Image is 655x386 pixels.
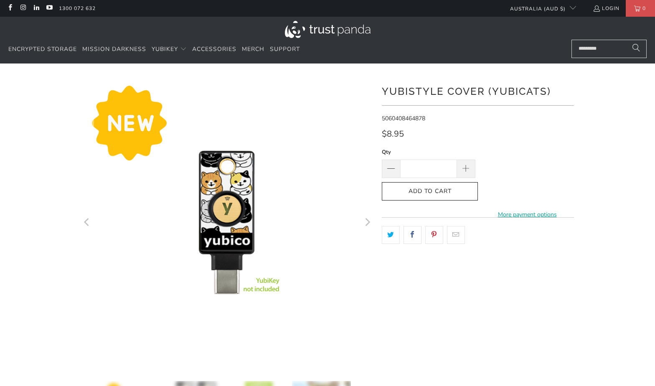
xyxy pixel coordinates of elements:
[192,40,236,59] a: Accessories
[382,226,400,244] a: Share this on Twitter
[270,45,300,53] span: Support
[626,40,647,58] button: Search
[46,5,53,12] a: Trust Panda Australia on YouTube
[270,40,300,59] a: Support
[152,45,178,53] span: YubiKey
[242,40,264,59] a: Merch
[8,45,77,53] span: Encrypted Storage
[593,4,619,13] a: Login
[361,76,374,368] button: Next
[6,5,13,12] a: Trust Panda Australia on Facebook
[59,4,96,13] a: 1300 072 632
[242,45,264,53] span: Merch
[285,21,371,38] img: Trust Panda Australia
[382,82,574,99] h1: YubiStyle Cover (YubiCats)
[192,45,236,53] span: Accessories
[81,76,94,368] button: Previous
[82,45,146,53] span: Mission Darkness
[391,188,469,195] span: Add to Cart
[480,210,574,219] a: More payment options
[382,147,475,157] label: Qty
[33,5,40,12] a: Trust Panda Australia on LinkedIn
[152,40,187,59] summary: YubiKey
[382,128,404,140] span: $8.95
[404,226,421,244] a: Share this on Facebook
[19,5,26,12] a: Trust Panda Australia on Instagram
[8,40,300,59] nav: Translation missing: en.navigation.header.main_nav
[571,40,647,58] input: Search...
[8,40,77,59] a: Encrypted Storage
[425,226,443,244] a: Share this on Pinterest
[447,226,465,244] a: Email this to a friend
[382,114,425,122] span: 5060408464878
[81,76,373,368] img: YubiStyle Cover (YubiCats) - Trust Panda
[82,40,146,59] a: Mission Darkness
[382,182,478,201] button: Add to Cart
